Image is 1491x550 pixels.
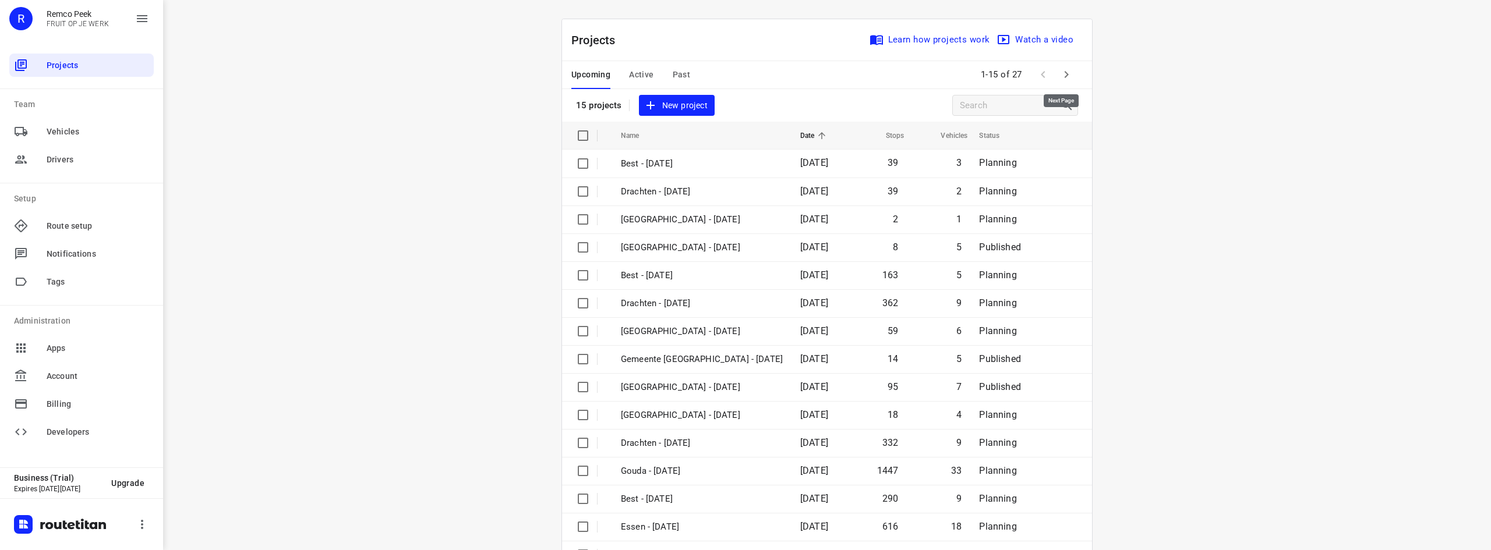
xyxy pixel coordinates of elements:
span: Billing [47,398,149,410]
span: Upgrade [111,478,144,488]
p: Drachten - Tuesday [621,437,783,450]
span: Published [979,353,1021,364]
span: Status [979,129,1015,143]
span: Active [629,68,653,82]
span: Planning [979,465,1016,476]
span: Published [979,381,1021,392]
span: 59 [888,325,898,336]
p: Team [14,98,154,111]
span: Planning [979,325,1016,336]
span: Planning [979,297,1016,308]
div: Billing [9,392,154,416]
span: 4 [956,409,962,420]
p: Drachten - Wednesday [621,297,783,310]
span: 33 [951,465,962,476]
span: Drivers [47,154,149,166]
span: Published [979,242,1021,253]
span: Name [621,129,655,143]
span: [DATE] [800,186,828,197]
div: Route setup [9,214,154,237]
span: [DATE] [800,521,828,532]
p: Remco Peek [47,9,109,19]
button: Upgrade [102,473,154,494]
span: [DATE] [800,269,828,281]
span: 9 [956,297,962,308]
p: Expires [DATE][DATE] [14,485,102,493]
span: 163 [882,269,899,281]
span: Planning [979,409,1016,420]
span: 2 [956,186,962,197]
span: 39 [888,186,898,197]
div: Vehicles [9,120,154,143]
span: 3 [956,157,962,168]
span: Planning [979,437,1016,448]
p: Essen - Monday [621,520,783,534]
span: Planning [979,521,1016,532]
span: 9 [956,493,962,504]
span: 6 [956,325,962,336]
span: 18 [888,409,898,420]
span: 9 [956,437,962,448]
span: 1 [956,214,962,225]
span: Date [800,129,830,143]
span: Planning [979,269,1016,281]
span: [DATE] [800,242,828,253]
p: Antwerpen - Tuesday [621,409,783,422]
span: [DATE] [800,157,828,168]
span: Previous Page [1031,63,1055,86]
span: Past [673,68,691,82]
span: [DATE] [800,297,828,308]
p: Business (Trial) [14,473,102,482]
div: Notifications [9,242,154,265]
span: [DATE] [800,465,828,476]
div: Tags [9,270,154,293]
p: Gemeente Rotterdam - Tuesday [621,381,783,394]
span: Projects [47,59,149,72]
span: 2 [893,214,898,225]
span: 5 [956,353,962,364]
span: 1447 [877,465,899,476]
div: Search [1060,98,1077,112]
span: Planning [979,186,1016,197]
span: 616 [882,521,899,532]
p: Best - Tuesday [621,492,783,506]
span: Apps [47,342,149,354]
span: Upcoming [571,68,610,82]
p: Projects [571,31,625,49]
span: [DATE] [800,493,828,504]
span: [DATE] [800,437,828,448]
p: Best - Thursday [621,269,783,282]
span: 5 [956,242,962,253]
div: Developers [9,420,154,443]
span: 7 [956,381,962,392]
span: 5 [956,269,962,281]
span: Notifications [47,248,149,260]
span: Route setup [47,220,149,232]
span: Vehicles [47,126,149,138]
span: 18 [951,521,962,532]
span: 362 [882,297,899,308]
p: Gemeente Rotterdam - Wednesday [621,353,783,366]
span: Planning [979,493,1016,504]
div: Drivers [9,148,154,171]
div: R [9,7,33,30]
p: Gouda - Tuesday [621,464,783,478]
div: Account [9,364,154,388]
span: [DATE] [800,325,828,336]
span: Vehicles [925,129,967,143]
span: Stops [871,129,905,143]
span: Tags [47,276,149,288]
span: [DATE] [800,409,828,420]
span: 14 [888,353,898,364]
span: 39 [888,157,898,168]
p: 15 projects [576,100,622,111]
span: 8 [893,242,898,253]
span: 1-15 of 27 [976,62,1027,87]
input: Search projects [960,97,1060,115]
span: Developers [47,426,149,438]
span: 290 [882,493,899,504]
p: Antwerpen - Wednesday [621,325,783,338]
span: 95 [888,381,898,392]
span: Account [47,370,149,382]
p: Drachten - Thursday [621,185,783,198]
